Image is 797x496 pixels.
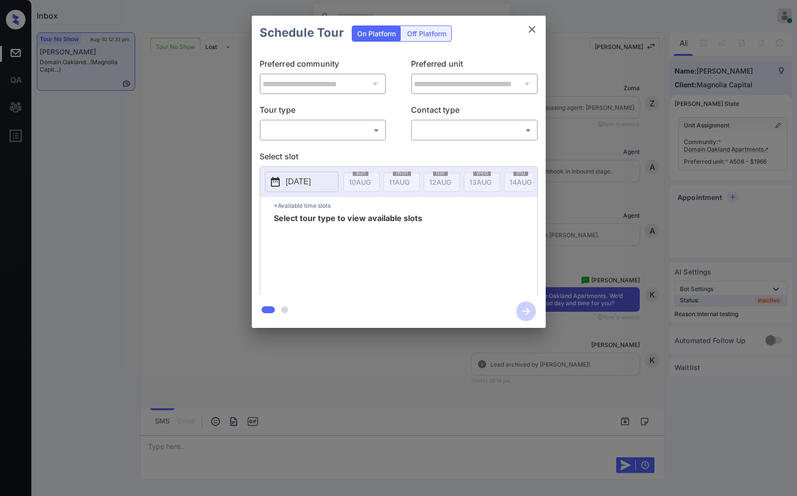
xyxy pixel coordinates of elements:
[286,176,311,188] p: [DATE]
[352,26,401,41] div: On Platform
[274,214,422,293] span: Select tour type to view available slots
[260,104,386,120] p: Tour type
[411,58,538,74] p: Preferred unit
[522,20,542,39] button: close
[265,172,338,192] button: [DATE]
[274,197,537,214] p: *Available time slots
[402,26,451,41] div: Off Platform
[260,150,538,166] p: Select slot
[260,58,386,74] p: Preferred community
[411,104,538,120] p: Contact type
[252,16,352,50] h2: Schedule Tour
